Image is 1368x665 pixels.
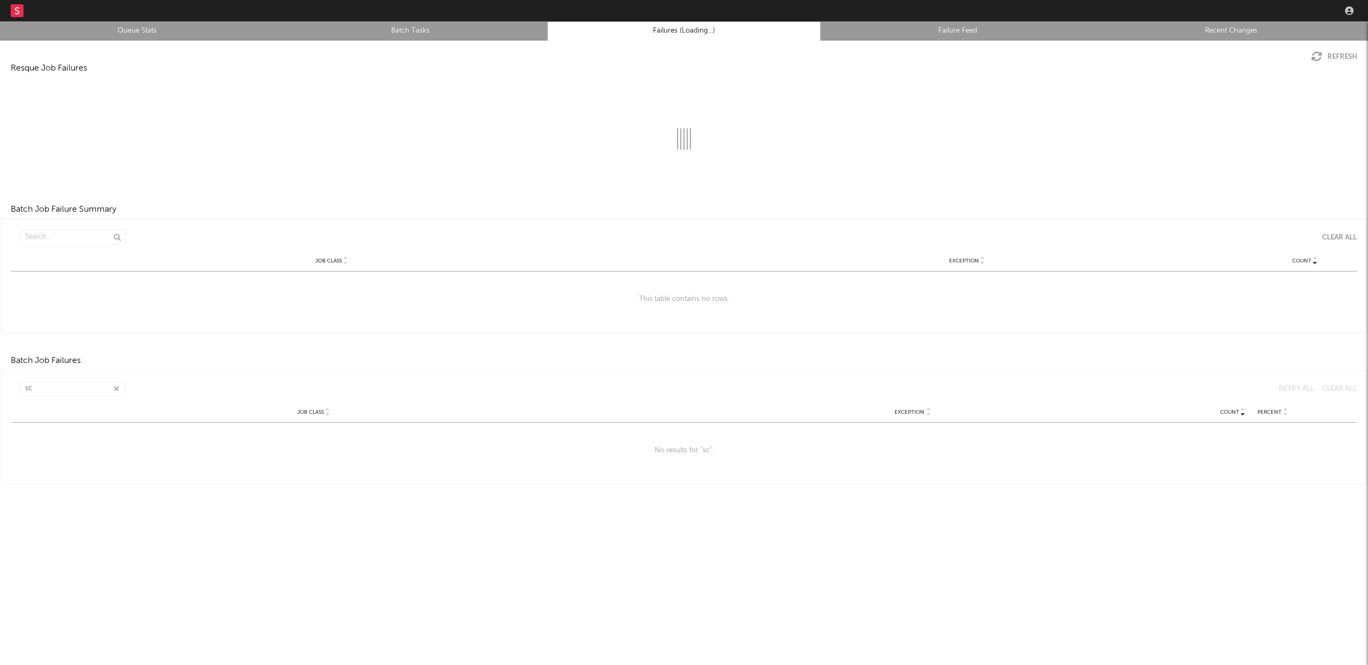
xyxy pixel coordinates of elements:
span: Count [1220,409,1239,415]
input: Search... [19,230,126,245]
span: Percent [1257,409,1281,415]
a: Failure Feed [827,25,1089,37]
a: Queue Stats [6,25,268,37]
a: Recent Changes [1100,25,1362,37]
div: Batch Job Failure Summary [11,203,116,216]
input: Search... [19,381,126,396]
span: Job Class [315,258,342,264]
div: Resque Job Failures [11,62,87,75]
button: Retry All [1271,385,1314,392]
span: Count [1292,258,1311,264]
div: Clear All [1322,234,1357,241]
div: This table contains no rows. [11,272,1357,327]
span: Job Class [297,409,324,415]
a: Batch Tasks [279,25,541,37]
div: No results for " sc ". [11,423,1357,478]
button: Clear All [1314,385,1357,392]
span: Exception [949,258,979,264]
a: Failures (Loading...) [553,25,815,37]
div: Clear All [1322,385,1357,392]
div: Batch Job Failures [11,354,81,367]
span: Exception [895,409,924,415]
button: Refresh [1311,51,1357,62]
div: Retry All [1279,385,1314,392]
button: Clear All [1314,234,1357,241]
